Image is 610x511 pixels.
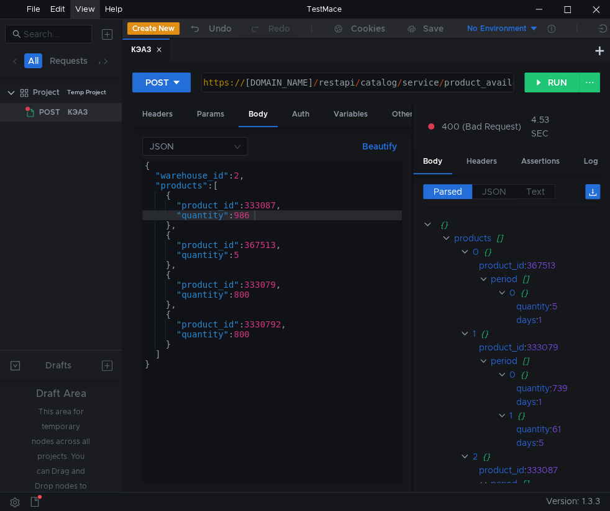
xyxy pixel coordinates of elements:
[479,340,524,354] div: product_id
[187,103,234,126] div: Params
[467,23,526,35] div: No Environment
[516,436,600,450] div: :
[521,368,586,381] div: {}
[479,463,524,477] div: product_id
[132,103,183,126] div: Headers
[46,53,91,68] button: Requests
[472,245,478,259] div: 0
[95,53,117,68] button: Api
[472,450,477,463] div: 2
[509,409,512,422] div: 1
[552,300,591,313] div: 5
[33,83,60,102] div: Project
[526,186,545,197] span: Text
[527,463,590,477] div: 333087
[496,231,589,245] div: []
[131,43,162,56] div: КЭАЗ
[240,19,299,38] button: Redo
[516,436,536,450] div: days
[132,73,191,92] button: POST
[516,300,600,313] div: :
[491,477,517,491] div: period
[479,463,600,477] div: :
[357,139,402,154] button: Beautify
[68,103,88,122] div: КЭАЗ
[516,313,600,327] div: :
[516,395,536,409] div: days
[480,327,585,340] div: {}
[552,422,591,436] div: 61
[145,76,169,89] div: POST
[516,422,550,436] div: quantity
[531,114,549,139] div: 4.53 SEC
[24,53,42,68] button: All
[479,259,524,272] div: product_id
[509,286,516,300] div: 0
[522,477,589,491] div: []
[516,422,600,436] div: :
[351,21,385,36] div: Cookies
[180,19,240,38] button: Undo
[491,354,517,368] div: period
[209,21,232,36] div: Undo
[423,24,444,33] div: Save
[472,327,475,340] div: 1
[483,245,585,259] div: {}
[516,300,550,313] div: quantity
[509,368,516,381] div: 0
[552,381,591,395] div: 739
[382,103,423,126] div: Other
[539,436,589,450] div: 5
[516,381,550,395] div: quantity
[574,150,608,173] div: Log
[268,21,290,36] div: Redo
[522,354,589,368] div: []
[546,492,600,510] span: Version: 1.3.3
[457,150,507,173] div: Headers
[511,150,570,173] div: Assertions
[324,103,378,126] div: Variables
[440,218,584,231] div: {}
[527,259,590,272] div: 367513
[482,450,585,463] div: {}
[491,272,517,286] div: period
[479,340,600,354] div: :
[479,259,600,272] div: :
[24,27,84,41] input: Search...
[454,231,491,245] div: products
[539,395,589,409] div: 1
[434,186,462,197] span: Parsed
[516,313,536,327] div: days
[516,395,600,409] div: :
[524,73,580,92] button: RUN
[442,120,521,133] span: 400 (Bad Request)
[282,103,319,126] div: Auth
[539,313,589,327] div: 1
[521,286,586,300] div: {}
[522,272,589,286] div: []
[413,150,452,174] div: Body
[127,22,180,35] button: Create New
[527,340,590,354] div: 333079
[239,103,278,127] div: Body
[517,409,586,422] div: {}
[39,103,60,122] span: POST
[67,83,106,102] div: Temp Project
[482,186,506,197] span: JSON
[516,381,600,395] div: :
[45,358,71,373] div: Drafts
[452,19,539,38] button: No Environment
